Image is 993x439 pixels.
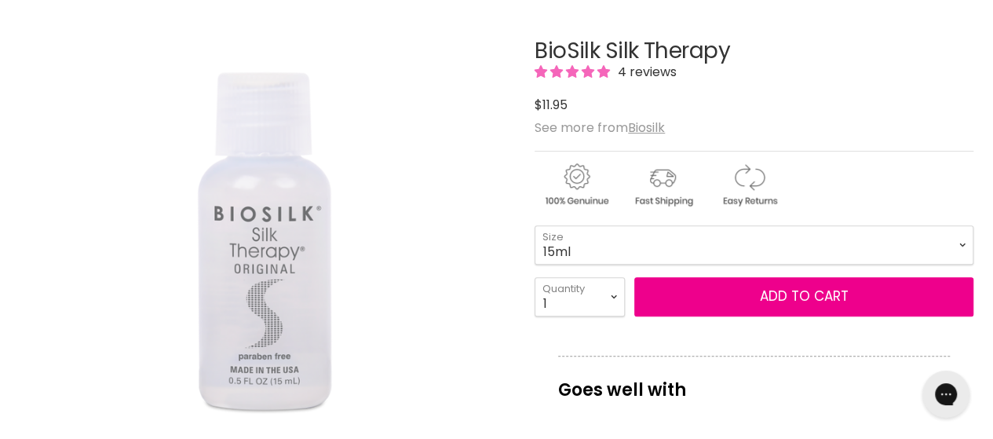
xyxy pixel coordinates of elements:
img: shipping.gif [621,161,704,209]
iframe: Gorgias live chat messenger [915,365,977,423]
select: Quantity [535,277,625,316]
a: Biosilk [628,119,665,137]
span: $11.95 [535,96,568,114]
p: Goes well with [558,356,950,408]
h1: BioSilk Silk Therapy [535,39,973,64]
span: Add to cart [760,287,849,305]
span: See more from [535,119,665,137]
span: 4 reviews [613,63,677,81]
span: 5.00 stars [535,63,613,81]
img: returns.gif [707,161,790,209]
img: genuine.gif [535,161,618,209]
button: Add to cart [634,277,973,316]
